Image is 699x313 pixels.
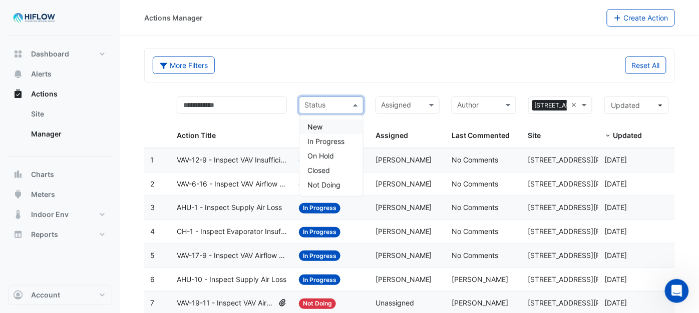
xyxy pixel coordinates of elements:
span: Not Doing [299,298,336,309]
span: Dashboard [31,49,69,59]
button: Meters [8,184,112,204]
span: [STREET_ADDRESS][PERSON_NAME] [528,155,650,164]
span: Indoor Env [31,209,69,219]
span: [STREET_ADDRESS][PERSON_NAME] [528,227,650,235]
span: [STREET_ADDRESS][PERSON_NAME] [528,275,650,283]
app-icon: Meters [13,189,23,199]
iframe: Intercom live chat [665,279,689,303]
button: Updated [604,96,669,114]
span: Site [528,131,541,139]
span: In Progress [299,227,340,237]
span: Action Title [177,131,216,139]
button: Charts [8,164,112,184]
button: Reports [8,224,112,244]
span: AHU-1 - Inspect Supply Air Loss [177,202,282,213]
div: Actions Manager [144,12,203,23]
span: 2025-09-30T10:47:31.126 [604,227,627,235]
span: [PERSON_NAME] [376,251,432,259]
span: Unassigned [376,298,414,307]
div: Actions [8,104,112,148]
span: 3 [150,203,155,211]
span: 2025-09-30T10:47:39.340 [604,203,627,211]
span: 2025-09-30T10:47:19.112 [604,251,627,259]
span: No Comments [452,227,498,235]
span: AHU-10 - Inspect Supply Air Loss [177,274,286,285]
span: [PERSON_NAME] [376,275,432,283]
span: Updated [613,131,642,139]
span: 2025-09-30T10:47:56.907 [604,179,627,188]
button: Actions [8,84,112,104]
span: No Comments [452,251,498,259]
span: Assigned [376,131,408,139]
span: [PERSON_NAME] [376,203,432,211]
span: 2025-09-30T10:39:24.931 [604,298,627,307]
span: Updated [611,101,640,109]
span: [STREET_ADDRESS][PERSON_NAME] [528,251,650,259]
span: No Comments [452,203,498,211]
div: Options List [299,115,363,196]
span: Meters [31,189,55,199]
span: On Hold [307,151,334,160]
span: VAV-17-9 - Inspect VAV Airflow Block [177,250,287,261]
span: Actions [31,89,58,99]
app-icon: Charts [13,169,23,179]
span: No Comments [452,179,498,188]
app-icon: Alerts [13,69,23,79]
span: 6 [150,275,155,283]
a: Site [23,104,112,124]
button: More Filters [153,56,215,74]
span: 2025-09-30T10:48:07.460 [604,155,627,164]
span: [STREET_ADDRESS][PERSON_NAME] [528,298,650,307]
span: [STREET_ADDRESS][PERSON_NAME] [528,203,650,211]
span: In Progress [299,250,340,261]
span: [PERSON_NAME] [376,155,432,164]
button: Account [8,285,112,305]
span: [STREET_ADDRESS][PERSON_NAME] [528,179,650,188]
span: Alerts [31,69,52,79]
span: [PERSON_NAME] [452,298,508,307]
span: 4 [150,227,155,235]
span: Clear [571,99,579,111]
span: 1 [150,155,154,164]
span: VAV-12-9 - Inspect VAV Insufficient Cooling [177,154,287,166]
a: Manager [23,124,112,144]
span: 7 [150,298,154,307]
span: [STREET_ADDRESS][PERSON_NAME] [532,100,644,111]
button: Reset All [625,56,666,74]
span: No Comments [452,155,498,164]
button: Indoor Env [8,204,112,224]
button: Create Action [607,9,675,26]
span: VAV-6-16 - Inspect VAV Airflow Leak [177,178,287,190]
span: CH-1 - Inspect Evaporator Insufficient Flow [177,226,287,237]
span: [PERSON_NAME] [376,179,432,188]
button: Alerts [8,64,112,84]
span: 2 [150,179,154,188]
span: Last Commented [452,131,510,139]
span: 5 [150,251,155,259]
button: Dashboard [8,44,112,64]
span: VAV-19-11 - Inspect VAV Airflow Leak [177,297,274,309]
span: Charts [31,169,54,179]
span: New [307,122,322,131]
img: Company Logo [12,8,57,28]
span: Reports [31,229,58,239]
span: [PERSON_NAME] [376,227,432,235]
span: In Progress [299,203,340,213]
app-icon: Actions [13,89,23,99]
span: Not Doing [307,180,340,189]
span: In Progress [307,137,344,145]
span: Closed [307,166,330,174]
app-icon: Dashboard [13,49,23,59]
span: 2025-09-30T10:41:11.231 [604,275,627,283]
app-icon: Reports [13,229,23,239]
span: [PERSON_NAME] [452,275,508,283]
span: In Progress [299,274,340,285]
span: Account [31,290,60,300]
app-icon: Indoor Env [13,209,23,219]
